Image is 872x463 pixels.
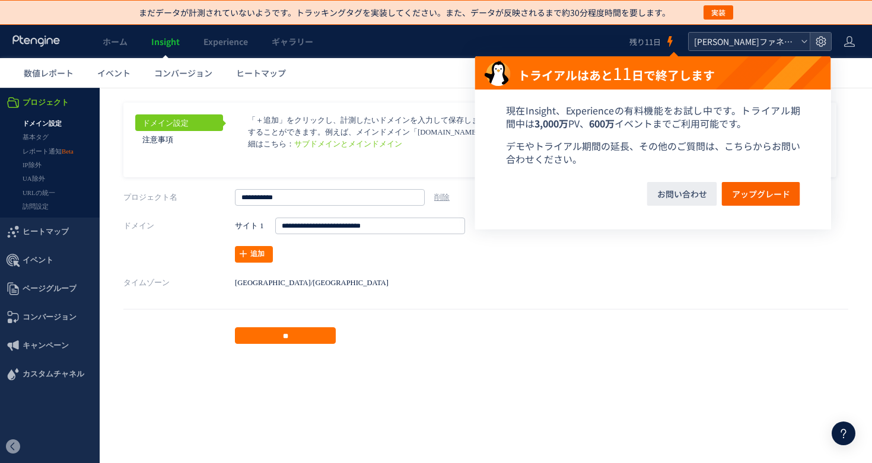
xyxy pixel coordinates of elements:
[629,25,676,58] a: 残り11日
[722,182,800,206] button: アップグレード
[272,36,313,47] span: ギャラリー
[103,36,128,47] span: ホーム
[123,101,235,118] label: プロジェクト名
[135,43,223,60] a: 注意事項
[534,116,568,130] b: 3,000万
[506,104,800,130] p: 現在Insight、Experienceの有料機能をお試し中です。トライアル期間中は PV、 イベントまでご利用可能です。
[123,187,235,203] label: タイムゾーン
[23,1,69,29] span: プロジェクト
[613,61,632,85] b: 11
[23,187,77,215] span: ページグループ
[154,67,212,79] span: コンバージョン
[629,36,661,47] span: 残り11日
[139,7,670,18] p: まだデータが計測されていないようです。トラッキングタグを実装してください。また、データが反映されるまで約30分程度時間を要します。
[647,182,717,206] button: お問い合わせ
[657,182,707,206] span: お問い合わせ
[23,244,69,272] span: キャンペーン
[690,33,796,50] span: [PERSON_NAME]ファネル（停止中）
[236,67,286,79] span: ヒートマップ
[506,139,800,165] p: デモやトライアル期間の延長、その他のご質問は、こちらからお問い合わせください。
[235,130,263,146] strong: サイト 1
[23,158,53,187] span: イベント
[475,56,831,90] h2: トライアルはあと 日で終了します
[294,52,402,60] a: サブドメインとメインドメイン
[711,5,725,20] span: 実装
[203,36,248,47] span: Experience
[434,106,450,114] a: 削除
[24,67,74,79] span: 数値レポート
[235,191,389,199] span: [GEOGRAPHIC_DATA]/[GEOGRAPHIC_DATA]
[151,36,180,47] span: Insight
[248,27,804,62] p: 「＋追加」をクリックし、計測したいドメインを入力して保存します。メインドメインを追加することで、Ptengineはメインドメイン下の全サブドメインを計測することができます。例えば、メインドメイン...
[23,215,77,244] span: コンバージョン
[235,158,273,175] a: 追加
[135,27,223,43] a: ドメイン設定
[704,5,733,20] button: 実装
[732,182,790,206] span: アップグレード
[23,130,69,158] span: ヒートマップ
[97,67,131,79] span: イベント
[23,272,84,301] span: カスタムチャネル
[589,116,615,130] b: 600万
[123,130,235,146] label: ドメイン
